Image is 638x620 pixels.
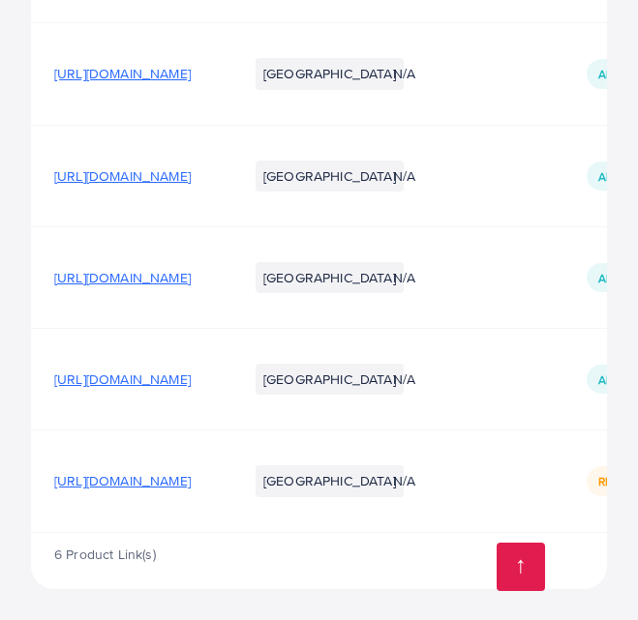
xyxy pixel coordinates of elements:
[256,465,404,496] li: [GEOGRAPHIC_DATA]
[256,161,404,192] li: [GEOGRAPHIC_DATA]
[556,533,623,605] iframe: Chat
[393,166,415,186] span: N/A
[54,64,191,83] span: [URL][DOMAIN_NAME]
[54,545,156,564] span: 6 Product Link(s)
[256,364,404,395] li: [GEOGRAPHIC_DATA]
[54,268,191,287] span: [URL][DOMAIN_NAME]
[256,262,404,293] li: [GEOGRAPHIC_DATA]
[256,58,404,89] li: [GEOGRAPHIC_DATA]
[54,369,191,389] span: [URL][DOMAIN_NAME]
[393,64,415,83] span: N/A
[393,268,415,287] span: N/A
[54,471,191,490] span: [URL][DOMAIN_NAME]
[393,471,415,490] span: N/A
[393,369,415,389] span: N/A
[54,166,191,186] span: [URL][DOMAIN_NAME]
